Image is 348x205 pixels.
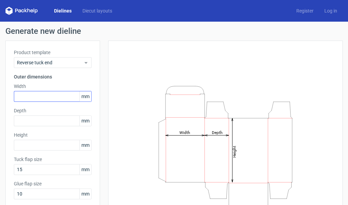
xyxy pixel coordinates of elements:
label: Depth [14,107,92,114]
span: mm [79,189,91,199]
span: mm [79,164,91,175]
h3: Outer dimensions [14,73,92,80]
label: Product template [14,49,92,56]
span: mm [79,116,91,126]
h1: Generate new dieline [5,27,343,35]
label: Glue flap size [14,180,92,187]
a: Diecut layouts [77,7,118,14]
a: Log in [319,7,343,14]
span: mm [79,140,91,150]
label: Tuck flap size [14,156,92,163]
tspan: Width [179,130,190,135]
span: mm [79,91,91,101]
a: Dielines [49,7,77,14]
span: Reverse tuck end [17,59,83,66]
label: Height [14,132,92,138]
tspan: Depth [212,130,223,135]
tspan: Height [232,145,237,157]
label: Width [14,83,92,90]
a: Register [291,7,319,14]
